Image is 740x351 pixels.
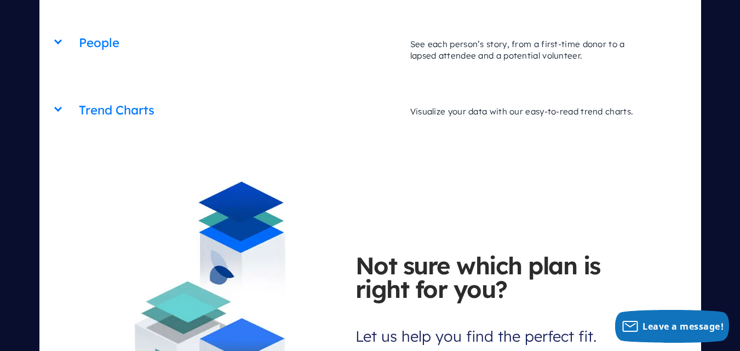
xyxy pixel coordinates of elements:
[355,254,647,301] b: Not sure which plan is right for you?
[355,254,647,350] span: Let us help you find the perfect fit.
[79,29,399,57] h2: People
[79,96,399,124] h2: Trend Charts
[399,95,661,128] p: Visualize your data with our easy-to-read trend charts.
[399,27,661,73] p: See each person’s story, from a first-time donor to a lapsed attendee and a potential volunteer.
[643,320,724,332] span: Leave a message!
[615,310,729,343] button: Leave a message!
